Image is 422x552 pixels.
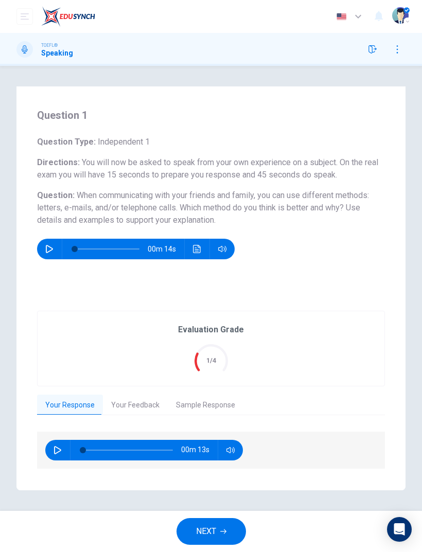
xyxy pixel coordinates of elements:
h6: Question Type : [37,136,385,148]
span: When communicating with your friends and family, you can use different methods: letters, e-mails,... [37,190,369,212]
button: Your Feedback [103,395,168,416]
h6: Directions : [37,156,385,181]
span: 00m 14s [148,239,184,259]
span: NEXT [196,524,216,539]
img: EduSynch logo [41,6,95,27]
button: NEXT [177,518,246,545]
button: Click to see the audio transcription [189,239,205,259]
div: basic tabs example [37,395,385,416]
span: You will now be asked to speak from your own experience on a subject. On the real exam you will h... [37,157,378,180]
h4: Question 1 [37,107,385,123]
button: Your Response [37,395,103,416]
div: Open Intercom Messenger [387,517,412,542]
button: Sample Response [168,395,243,416]
span: TOEFL® [41,42,58,49]
img: en [335,13,348,21]
h1: Speaking [41,49,73,57]
text: 1/4 [206,356,216,364]
h6: Evaluation Grade [178,324,244,336]
h6: Question : [37,189,385,226]
img: Profile picture [392,7,409,24]
span: 00m 13s [181,440,218,460]
button: open mobile menu [16,8,33,25]
span: Independent 1 [96,137,150,147]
